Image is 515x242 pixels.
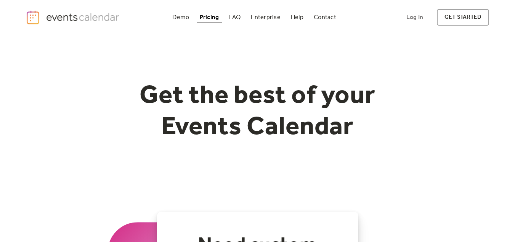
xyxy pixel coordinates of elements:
[200,15,219,19] div: Pricing
[251,15,280,19] div: Enterprise
[311,12,339,23] a: Contact
[169,12,192,23] a: Demo
[226,12,244,23] a: FAQ
[437,9,489,26] a: get started
[288,12,306,23] a: Help
[248,12,283,23] a: Enterprise
[229,15,241,19] div: FAQ
[111,81,404,143] h1: Get the best of your Events Calendar
[172,15,189,19] div: Demo
[314,15,336,19] div: Contact
[197,12,222,23] a: Pricing
[399,9,431,26] a: Log In
[291,15,303,19] div: Help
